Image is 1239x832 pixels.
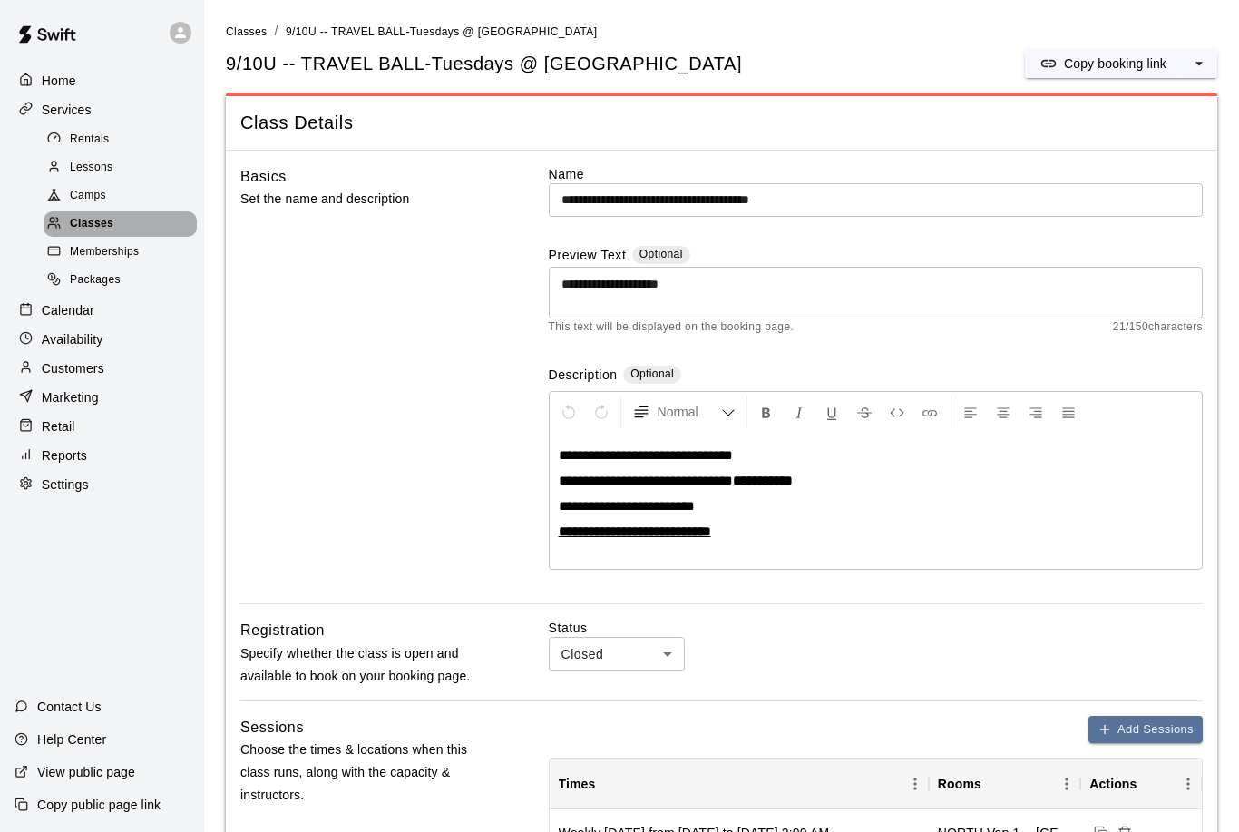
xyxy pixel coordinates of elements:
a: Camps [44,182,204,210]
a: Packages [44,267,204,295]
div: Actions [1089,759,1137,809]
p: Reports [42,446,87,465]
div: Closed [549,637,685,670]
p: View public page [37,763,135,781]
a: Home [15,67,190,94]
div: Rooms [929,759,1080,809]
span: 9/10U -- TRAVEL BALL-Tuesdays @ [GEOGRAPHIC_DATA] [286,25,597,38]
a: Settings [15,471,190,498]
button: Menu [1053,770,1080,798]
div: Classes [44,211,197,237]
p: Specify whether the class is open and available to book on your booking page. [240,642,491,688]
span: Rentals [70,131,110,149]
span: Camps [70,187,106,205]
button: Add Sessions [1088,716,1203,744]
li: / [274,22,278,41]
button: Format Italics [784,396,815,428]
div: Packages [44,268,197,293]
p: Settings [42,475,89,494]
div: Times [559,759,596,809]
span: This text will be displayed on the booking page. [549,318,795,337]
a: Calendar [15,297,190,324]
span: Packages [70,271,121,289]
p: Services [42,101,92,119]
a: Reports [15,442,190,469]
a: Memberships [44,239,204,267]
button: Right Align [1020,396,1051,428]
a: Lessons [44,153,204,181]
a: Classes [44,210,204,239]
div: Rentals [44,127,197,152]
h6: Sessions [240,716,304,739]
button: Sort [981,771,1007,797]
label: Preview Text [549,246,627,267]
div: split button [1025,49,1217,78]
div: Lessons [44,155,197,181]
label: Description [549,366,618,387]
button: Left Align [955,396,986,428]
div: Times [550,759,929,809]
div: Memberships [44,240,197,265]
p: Availability [42,330,103,348]
span: Classes [226,25,267,38]
p: Customers [42,359,104,377]
button: Menu [902,770,929,798]
a: Services [15,96,190,123]
button: Undo [553,396,584,428]
div: Rooms [938,759,981,809]
button: Sort [596,771,621,797]
button: Center Align [988,396,1019,428]
button: Insert Link [914,396,945,428]
h5: 9/10U -- TRAVEL BALL-Tuesdays @ [GEOGRAPHIC_DATA] [226,52,742,76]
p: Contact Us [37,698,102,716]
nav: breadcrumb [226,22,1217,42]
button: Format Bold [751,396,782,428]
p: Marketing [42,388,99,406]
a: Classes [226,24,267,38]
div: Camps [44,183,197,209]
span: Normal [658,403,721,421]
span: Optional [639,248,683,260]
label: Name [549,165,1203,183]
h6: Basics [240,165,287,189]
span: Classes [70,215,113,233]
a: Rentals [44,125,204,153]
div: Actions [1080,759,1202,809]
span: Memberships [70,243,139,261]
span: Lessons [70,159,113,177]
button: Formatting Options [625,396,743,428]
p: Retail [42,417,75,436]
label: Status [549,619,1203,637]
button: Insert Code [882,396,912,428]
a: Marketing [15,384,190,411]
span: Class Details [240,111,1203,135]
p: Copy public page link [37,796,161,814]
p: Calendar [42,301,94,319]
a: Retail [15,413,190,440]
a: Availability [15,326,190,353]
button: select merge strategy [1181,49,1217,78]
button: Copy booking link [1025,49,1181,78]
h6: Registration [240,619,325,642]
p: Help Center [37,730,106,749]
button: Menu [1175,770,1202,798]
span: Optional [630,367,674,380]
button: Format Strikethrough [849,396,880,428]
p: Copy booking link [1064,54,1166,73]
button: Format Underline [816,396,847,428]
p: Choose the times & locations when this class runs, along with the capacity & instructors. [240,739,491,808]
p: Home [42,72,76,90]
a: Customers [15,355,190,382]
button: Redo [586,396,617,428]
button: Justify Align [1053,396,1084,428]
p: Set the name and description [240,188,491,210]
